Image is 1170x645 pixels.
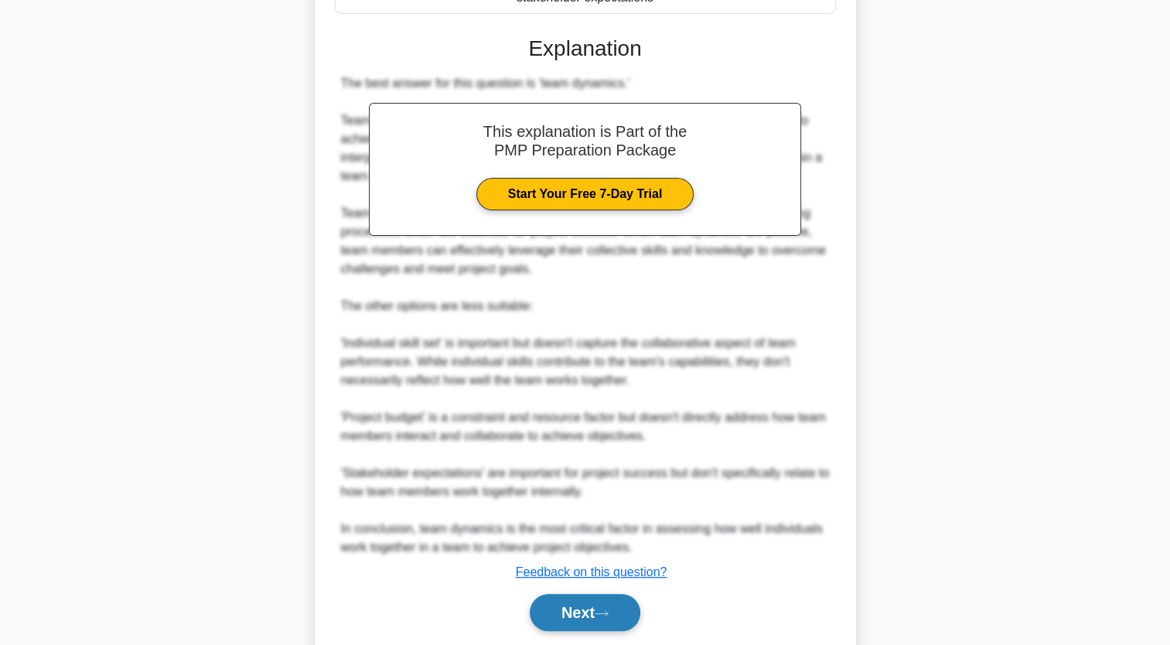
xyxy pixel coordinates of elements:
[341,74,830,557] div: The best answer for this question is 'team dynamics.' Team dynamics is a crucial factor in determ...
[344,36,827,62] h3: Explanation
[530,594,640,631] button: Next
[516,565,667,578] a: Feedback on this question?
[476,178,694,210] a: Start Your Free 7-Day Trial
